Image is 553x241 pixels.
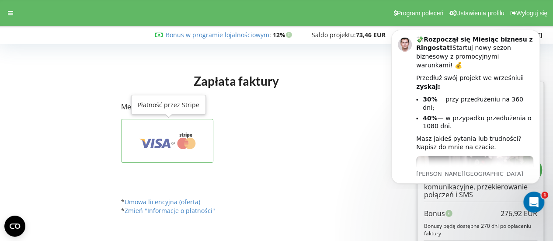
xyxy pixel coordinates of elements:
span: Saldo projektu: [312,31,356,39]
a: Umowa licencyjna (oferta) [125,198,200,206]
div: Bonus [424,205,537,222]
a: Bonus w programie lojalnościowym [166,31,269,39]
span: Wyloguj się [516,10,547,17]
iframe: Intercom live chat [523,192,544,213]
span: : [166,31,271,39]
h1: Zapłata faktury [121,73,352,89]
a: Zmień "Informacje o płatności" [125,206,215,215]
span: Program poleceń [396,10,443,17]
iframe: Intercom notifications wiadomość [378,22,553,189]
span: Ustawienia profilu [456,10,504,17]
span: 1 [541,192,548,199]
strong: 12% [273,31,294,39]
div: Płatność przez Stripe [131,95,206,115]
p: Metody Płatności [121,102,352,112]
button: Open CMP widget [4,216,25,237]
div: Zaliczka na pakiety komunikacyjne, przekierowanie połączeń i SMS [424,175,537,199]
strong: 73,46 EUR [356,31,386,39]
div: 276,92 EUR [501,205,537,222]
p: Bonusy będą dostępne 270 dni po opłaceniu faktury [424,222,537,237]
